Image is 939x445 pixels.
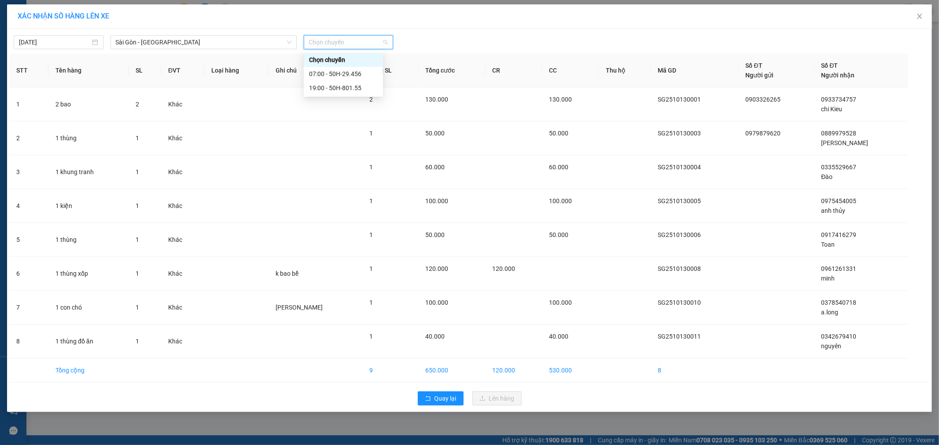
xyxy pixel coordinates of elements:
span: 40.000 [426,333,445,340]
span: 130.000 [426,96,449,103]
span: SG2510130001 [658,96,701,103]
th: Tên hàng [48,54,129,88]
span: down [287,40,292,45]
span: [PERSON_NAME] [276,304,323,311]
div: [PERSON_NAME] [103,7,173,27]
span: 60.000 [549,164,568,171]
td: 7 [9,291,48,325]
span: Nhận: [103,7,124,17]
span: 1 [369,231,373,238]
input: 13/10/2025 [19,37,90,47]
span: 1 [369,299,373,306]
td: Tổng cộng [48,358,129,383]
span: 100.000 [426,197,449,204]
span: 1 [136,202,140,209]
td: Khác [161,291,204,325]
th: Mã GD [651,54,738,88]
td: 1 thùng [48,223,129,257]
td: Khác [161,155,204,189]
span: nguyên [821,343,842,350]
span: 120.000 [426,265,449,272]
span: anh thủy [821,207,846,214]
span: SG2510130004 [658,164,701,171]
span: 50.000 [549,231,568,238]
span: 0335529667 [821,164,857,171]
span: 0933734757 [821,96,857,103]
th: Loại hàng [204,54,269,88]
th: Tổng SL [362,54,418,88]
span: 1 [369,265,373,272]
span: 0917416279 [821,231,857,238]
span: 0961261331 [821,265,857,272]
span: Số ĐT [746,62,762,69]
td: 9 [362,358,418,383]
th: CC [542,54,599,88]
span: Gửi: [7,7,21,17]
td: 1 thùng [48,121,129,155]
span: Toan [821,241,835,248]
span: SG2510130006 [658,231,701,238]
td: 1 [9,88,48,121]
span: [PERSON_NAME] [821,139,869,146]
span: Quay lại [435,394,457,403]
div: Chọn chuyến [304,53,383,67]
button: rollbackQuay lại [418,391,464,405]
td: 8 [651,358,738,383]
span: SG2510130005 [658,197,701,204]
td: Khác [161,88,204,121]
span: XÁC NHẬN SỐ HÀNG LÊN XE [18,12,109,20]
td: Khác [161,223,204,257]
div: chị vy [103,27,173,38]
td: 3 [9,155,48,189]
span: 0975454005 [821,197,857,204]
span: Người gửi [746,72,774,79]
span: Đào [821,173,833,180]
span: 1 [369,130,373,137]
span: 2 [369,96,373,103]
button: Close [907,4,932,29]
td: 6 [9,257,48,291]
span: DĐ: [103,55,116,64]
th: Thu hộ [599,54,651,88]
span: 40.000 [549,333,568,340]
div: [GEOGRAPHIC_DATA] [7,7,97,27]
span: 1 [136,304,140,311]
span: 100.000 [426,299,449,306]
span: 1 [369,197,373,204]
td: Khác [161,325,204,358]
td: 8 [9,325,48,358]
span: 0979879620 [746,130,781,137]
div: 19:00 - 50H-801.55 [309,83,378,93]
span: rollback [425,395,431,402]
td: Khác [161,257,204,291]
span: chi Kieu [821,106,843,113]
td: 1 thùng đồ ăn [48,325,129,358]
td: 1 con chó [48,291,129,325]
td: Khác [161,189,204,223]
td: 530.000 [542,358,599,383]
td: 2 bao [48,88,129,121]
td: 1 khung tranh [48,155,129,189]
td: 120.000 [485,358,542,383]
span: 130.000 [549,96,572,103]
span: SG2510130010 [658,299,701,306]
span: 0889979528 [821,130,857,137]
td: 1 thùng xốp [48,257,129,291]
span: 100.000 [549,197,572,204]
div: 0977937421 [103,38,173,50]
span: 0378540718 [821,299,857,306]
th: SL [129,54,162,88]
span: minh [821,275,835,282]
span: close [916,13,923,20]
th: CR [485,54,542,88]
span: 1 [136,168,140,175]
span: 0903326265 [746,96,781,103]
span: 1 [136,338,140,345]
span: 50.000 [549,130,568,137]
span: 50.000 [426,231,445,238]
div: 07:00 - 50H-29.456 [309,69,378,79]
td: 650.000 [419,358,486,383]
span: 100.000 [549,299,572,306]
span: 1 [136,270,140,277]
span: 2 [136,101,140,108]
